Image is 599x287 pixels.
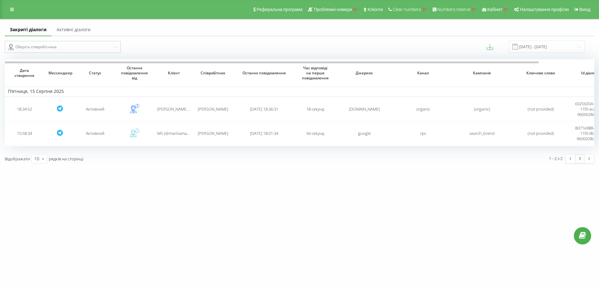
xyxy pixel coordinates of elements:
span: Канал [399,71,446,76]
span: Співробітник [198,71,228,76]
span: organic [416,106,430,112]
span: [DATE] 18:01:34 [250,130,278,136]
a: Закриті діалоги [5,24,52,36]
span: [PERSON_NAME] (@julldem) [157,106,208,112]
td: Активний [75,122,115,145]
span: Реферальна програма [257,7,303,12]
span: Статус [80,71,110,76]
span: [DOMAIN_NAME] [349,106,380,112]
div: Оберіть співробітника [8,43,112,51]
span: Дата створення [9,68,39,78]
span: Час відповіді на перше повідомлення [300,66,330,80]
div: 1 - 2 з 2 [549,155,563,162]
span: [DATE] 18:36:31 [250,106,278,112]
span: search_brend [469,130,495,136]
span: [PERSON_NAME] [198,130,228,136]
span: Мессенджер [48,71,71,76]
span: Останнє повідомлення від [119,66,149,80]
span: Ключове слово [517,71,564,76]
span: Відображати [5,156,30,162]
span: (organic) [474,106,490,112]
span: Джерело [341,71,388,76]
span: Клієнти [368,7,383,12]
span: [PERSON_NAME] [198,106,228,112]
span: Clear numbers [393,7,421,12]
span: Останнє повідомлення [239,71,290,76]
span: Вихід [580,7,591,12]
span: MS (@mariiiamariia) [157,130,194,136]
td: 18:34:52 [5,98,44,121]
span: Кабінет [487,7,503,12]
span: Клієнт [159,71,189,76]
a: Активні діалоги [52,24,96,36]
button: Експортувати повідомлення [487,44,493,50]
span: Кампанія [458,71,505,76]
td: 18 секунд [296,98,335,121]
span: Проблемні номери [314,7,352,12]
td: 15:58:34 [5,122,44,145]
span: google [358,130,371,136]
span: Numbers reserve [437,7,470,12]
div: 10 [34,156,39,162]
a: 1 [575,154,585,163]
td: 56 секунд [296,122,335,145]
span: cpc [420,130,426,136]
span: рядків на сторінці [49,156,83,162]
span: Налаштування профілю [520,7,569,12]
td: Активний [75,98,115,121]
span: (not provided) [528,106,554,112]
span: (not provided) [528,130,554,136]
